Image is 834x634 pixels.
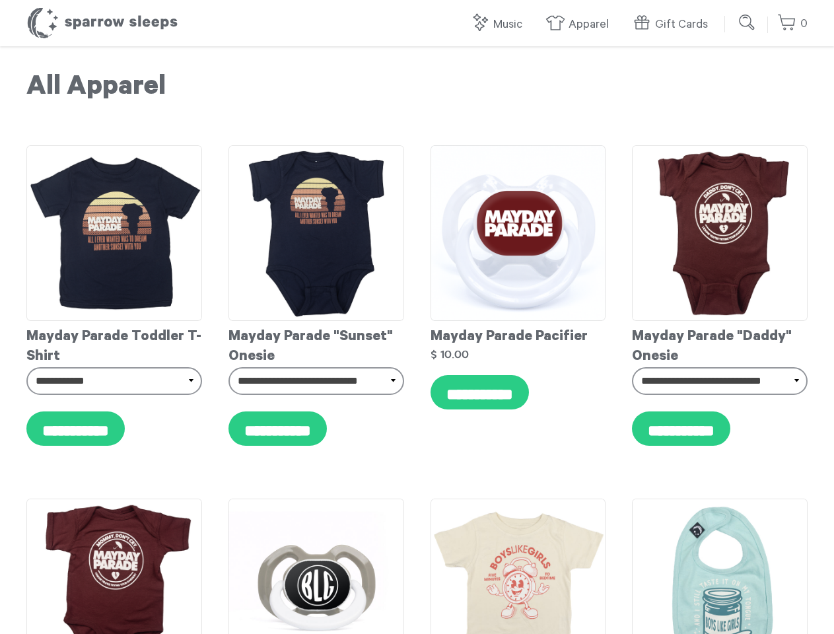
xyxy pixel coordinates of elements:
div: Mayday Parade Pacifier [431,321,606,347]
a: Music [470,11,529,39]
img: MaydayParade-SunsetOnesie_grande.png [228,145,404,321]
a: 0 [777,10,808,38]
a: Apparel [545,11,615,39]
div: Mayday Parade "Daddy" Onesie [632,321,808,367]
input: Submit [734,9,761,36]
strong: $ 10.00 [431,349,469,360]
div: Mayday Parade "Sunset" Onesie [228,321,404,367]
img: MaydayParadePacifierMockup_grande.png [431,145,606,321]
div: Mayday Parade Toddler T-Shirt [26,321,202,367]
h1: Sparrow Sleeps [26,7,178,40]
h1: All Apparel [26,73,808,106]
img: MaydayParade-SunsetToddlerT-shirt_grande.png [26,145,202,321]
a: Gift Cards [632,11,714,39]
img: Mayday_Parade_-_Daddy_Onesie_grande.png [632,145,808,321]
